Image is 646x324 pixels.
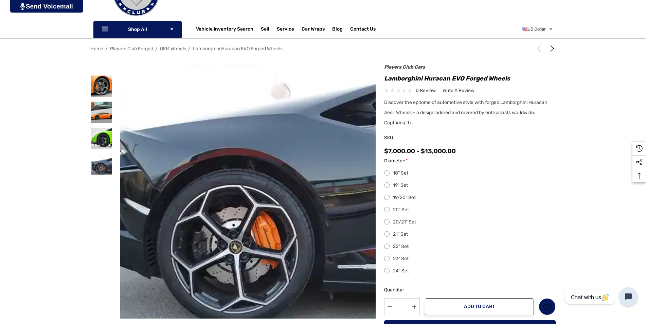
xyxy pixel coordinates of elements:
button: Add to Cart [425,298,534,315]
a: Previous [536,45,545,52]
span: Sell [261,26,269,34]
a: Contact Us [350,26,376,34]
a: Write a Review [443,86,474,95]
svg: Recently Viewed [636,145,643,152]
a: Service [277,26,294,34]
a: Next [546,45,556,52]
h1: Lamborghini Huracan EVO Forged Wheels [384,73,556,84]
label: 21" Set [384,230,556,238]
a: Players Club Forged [110,46,153,52]
svg: Icon Line [101,25,111,33]
span: 0 review [416,86,436,95]
svg: Social Media [636,159,643,166]
label: 19" Set [384,181,556,190]
a: Home [90,46,103,52]
a: Blog [332,26,343,34]
span: Car Wraps [302,26,325,34]
span: Discover the epitome of automotive style with forged Lamborghini Huracan Aesir Wheels – a design ... [384,100,547,126]
a: Sell [261,22,277,36]
label: 22" Set [384,242,556,251]
nav: Breadcrumb [90,43,556,55]
label: 20" Set [384,206,556,214]
label: Diameter: [384,157,556,165]
label: 24" Set [384,267,556,275]
label: 20/21" Set [384,218,556,226]
img: PjwhLS0gR2VuZXJhdG9yOiBHcmF2aXQuaW8gLS0+PHN2ZyB4bWxucz0iaHR0cDovL3d3dy53My5vcmcvMjAwMC9zdmciIHhtb... [20,3,25,10]
span: $7,000.00 - $13,000.00 [384,147,456,155]
a: Wish List [539,298,556,315]
label: 19/20" Set [384,194,556,202]
svg: Wish List [543,303,551,311]
a: Car Wraps [302,22,332,36]
img: Lamborghini Huracan EVO Aesir Wheels [91,154,112,175]
a: USD [522,22,553,36]
a: Lamborghini Huracan EVO Forged Wheels [193,46,283,52]
label: 18" Set [384,169,556,177]
span: Write a Review [443,88,474,94]
svg: Top [632,173,646,179]
img: Lamborghini Huracan EVO Aesir Wheels [91,102,112,123]
label: Quantity: [384,286,420,294]
img: Lamborghini Huracan EVO Aesir Wheels [91,128,112,149]
span: SKU: [384,133,418,143]
a: Vehicle Inventory Search [196,26,253,34]
p: Shop All [93,21,182,38]
svg: Icon Arrow Down [169,27,174,32]
img: Lamborghini Huracan EVO Aesir Wheels [91,75,112,97]
a: OEM Wheels [160,46,186,52]
a: Players Club Cars [384,64,425,70]
label: 23" Set [384,255,556,263]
